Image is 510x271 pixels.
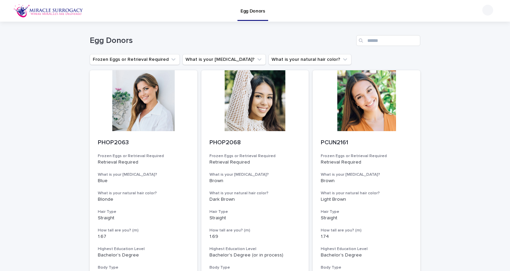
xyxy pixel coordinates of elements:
p: Brown [321,178,412,184]
button: What is your natural hair color? [268,54,351,65]
p: Bachelor's Degree [321,252,412,258]
p: Bachelor's Degree (or in process) [209,252,301,258]
p: Straight [98,215,189,221]
p: Bachelor's Degree [98,252,189,258]
p: 1.74 [321,234,412,240]
h3: What is your natural hair color? [98,191,189,196]
h3: What is your [MEDICAL_DATA]? [209,172,301,177]
p: 1.69 [209,234,301,240]
button: What is your eye color? [182,54,266,65]
h3: What is your natural hair color? [209,191,301,196]
h3: Body Type [98,265,189,270]
h3: Frozen Eggs or Retrieval Required [98,153,189,159]
h3: How tall are you? (m) [209,228,301,233]
p: Light Brown [321,197,412,202]
h3: What is your [MEDICAL_DATA]? [98,172,189,177]
p: Blue [98,178,189,184]
h3: Frozen Eggs or Retrieval Required [209,153,301,159]
p: Straight [209,215,301,221]
h3: Frozen Eggs or Retrieval Required [321,153,412,159]
p: Brown [209,178,301,184]
p: Straight [321,215,412,221]
h3: Body Type [321,265,412,270]
p: Retrieval Required [98,159,189,165]
p: 1.67 [98,234,189,240]
input: Search [356,35,420,46]
h3: Body Type [209,265,301,270]
p: PHOP2068 [209,139,301,147]
h3: Hair Type [209,209,301,215]
p: Retrieval Required [321,159,412,165]
img: OiFFDOGZQuirLhrlO1ag [13,4,83,18]
p: PCUN2161 [321,139,412,147]
p: PHOP2063 [98,139,189,147]
p: Blonde [98,197,189,202]
p: Dark Brown [209,197,301,202]
p: Retrieval Required [209,159,301,165]
h3: How tall are you? (m) [98,228,189,233]
h3: Highest Education Level [321,246,412,252]
h3: What is your natural hair color? [321,191,412,196]
h3: What is your [MEDICAL_DATA]? [321,172,412,177]
button: Frozen Eggs or Retrieval Required [90,54,180,65]
h3: Highest Education Level [209,246,301,252]
h3: How tall are you? (m) [321,228,412,233]
h1: Egg Donors [90,36,353,46]
h3: Highest Education Level [98,246,189,252]
h3: Hair Type [321,209,412,215]
h3: Hair Type [98,209,189,215]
